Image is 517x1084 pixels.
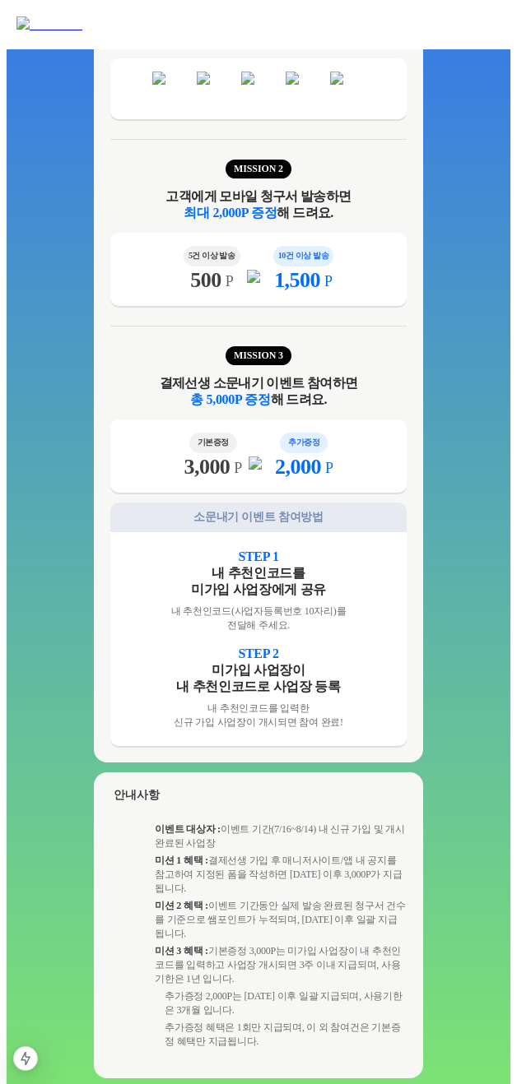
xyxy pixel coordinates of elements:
[189,433,237,453] span: 기본증정
[165,1021,407,1049] span: 추가증정 혜택은 1회만 지급되며, 이 외 참여건은 기본증정 혜택만 지급됩니다.
[238,646,278,660] span: STEP 2
[273,246,333,266] span: 10건 이상 발송
[280,433,328,453] span: 추가증정
[275,455,321,479] span: 2,000
[184,206,277,220] span: 최대 2,000P 증정
[249,456,268,476] img: add icon
[174,702,343,730] span: 내 추천인코드를 입력한 신규 가입 사업장이 개시되면 참여 완료!
[110,188,407,221] div: 고객에게 모바일 청구서 발송하면 해 드려요.
[274,268,320,293] span: 1,500
[226,346,291,365] span: MISSION 3
[193,510,323,525] span: 소문내기 이벤트 참여방법
[190,392,270,406] span: 총 5,000P 증정
[155,899,407,941] span: 이벤트 기간동안 실제 발송 완료된 청구서 건수를 기준으로 쌤포인트가 누적되며, [DATE] 이후 일괄 지급됩니다.
[226,160,291,178] span: MISSION 2
[110,375,407,408] div: 결제선생 소문내기 이벤트 참여하면 해 드려요.
[184,455,230,479] span: 3,000
[114,789,160,803] p: 안내사항
[238,549,278,563] span: STEP 1
[155,822,407,850] span: 이벤트 기간(7/16~8/14) 내 신규 가입 및 개시 완료된 사업장
[190,268,221,293] span: 500
[155,900,208,911] span: 미션 2 혜택 :
[174,646,343,695] div: 미가입 사업장이 내 추천인코드로 사업장 등록
[324,273,333,290] span: P
[155,944,407,986] span: 기본증정 3,000P는 미가입 사업장이 내 추천인코드를 입력하고 사업장 개시되면 3주 이내 지급되며, 사용기한은 1년 입니다.
[155,945,208,957] span: 미션 3 혜택 :
[155,854,407,896] span: 결제선생 가입 후 매니저사이트/앱 내 공지를 참고하여 지정된 폼을 작성하면 [DATE] 이후 3,000P가 지급됩니다.
[155,855,208,866] span: 미션 1 혜택 :
[247,270,267,290] img: add icon
[325,460,333,477] span: P
[226,273,234,290] span: P
[155,823,221,835] span: 이벤트 대상자 :
[171,549,347,598] div: 내 추천인코드를 미가입 사업장에게 공유
[165,989,407,1017] span: 추가증정 2,000P는 [DATE] 이후 일괄 지급되며, 사용기한은 3개월 입니다.
[234,460,242,477] span: P
[171,605,347,632] span: 내 추천인코드(사업자등록번호 10자리)를 전달해 주세요.
[184,246,240,266] span: 5건 이상 발송
[16,16,82,34] img: 결제선생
